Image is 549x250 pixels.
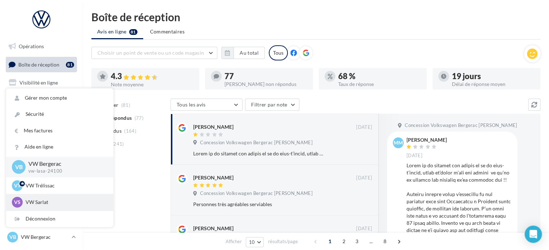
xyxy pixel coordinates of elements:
[4,39,78,54] a: Opérations
[26,182,105,189] p: VW Trélissac
[221,47,265,59] button: Au total
[193,123,233,131] div: [PERSON_NAME]
[171,99,242,111] button: Tous les avis
[4,129,78,144] a: Médiathèque
[6,211,113,227] div: Déconnexion
[394,139,403,146] span: mm
[112,141,124,147] span: (241)
[21,233,69,241] p: VW Bergerac
[6,139,113,155] a: Aide en ligne
[365,236,377,247] span: ...
[405,122,517,129] span: Concession Volkswagen Bergerac [PERSON_NAME]
[66,62,74,68] div: 81
[14,182,21,189] span: VT
[91,12,540,22] div: Boîte de réception
[525,226,542,243] div: Open Intercom Messenger
[111,72,194,81] div: 4.3
[407,153,422,159] span: [DATE]
[4,165,78,186] a: PLV et print personnalisable
[200,140,312,146] span: Concession Volkswagen Bergerac [PERSON_NAME]
[150,28,185,35] span: Commentaires
[268,238,298,245] span: résultats/page
[14,199,21,206] span: VS
[224,72,307,80] div: 77
[246,237,264,247] button: 10
[338,82,421,87] div: Taux de réponse
[177,101,206,108] span: Tous les avis
[324,236,336,247] span: 1
[379,236,391,247] span: 8
[91,47,217,59] button: Choisir un point de vente ou un code magasin
[19,43,44,49] span: Opérations
[6,123,113,139] a: Mes factures
[193,225,233,232] div: [PERSON_NAME]
[124,128,136,134] span: (164)
[338,72,421,80] div: 68 %
[15,163,23,171] span: VB
[6,90,113,106] a: Gérer mon compte
[356,124,372,131] span: [DATE]
[4,75,78,90] a: Visibilité en ligne
[6,230,77,244] a: VB VW Bergerac
[19,79,58,86] span: Visibilité en ligne
[356,175,372,181] span: [DATE]
[193,201,325,208] div: Personnes très agréables serviables
[4,188,78,210] a: Campagnes DataOnDemand
[200,190,312,197] span: Concession Volkswagen Bergerac [PERSON_NAME]
[4,147,78,162] a: Calendrier
[4,111,78,126] a: Contacts
[28,168,102,174] p: vw-lasa-24100
[452,72,535,80] div: 19 jours
[97,50,204,56] span: Choisir un point de vente ou un code magasin
[121,102,130,108] span: (81)
[4,93,78,108] a: Campagnes
[26,199,105,206] p: VW Sarlat
[233,47,265,59] button: Au total
[9,233,16,241] span: VB
[356,226,372,232] span: [DATE]
[407,137,447,142] div: [PERSON_NAME]
[111,82,194,87] div: Note moyenne
[193,150,325,157] div: Lorem ip do sitamet con adipis el se do eius-t’incid, utlab et’dolor m’ali eni admini ve qu’no ex...
[226,238,242,245] span: Afficher
[351,236,363,247] span: 3
[18,61,59,67] span: Boîte de réception
[6,106,113,122] a: Sécurité
[193,174,233,181] div: [PERSON_NAME]
[338,236,350,247] span: 2
[269,45,288,60] div: Tous
[249,239,255,245] span: 10
[452,82,535,87] div: Délai de réponse moyen
[245,99,299,111] button: Filtrer par note
[4,57,78,72] a: Boîte de réception81
[224,82,307,87] div: [PERSON_NAME] non répondus
[28,160,102,168] p: VW Bergerac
